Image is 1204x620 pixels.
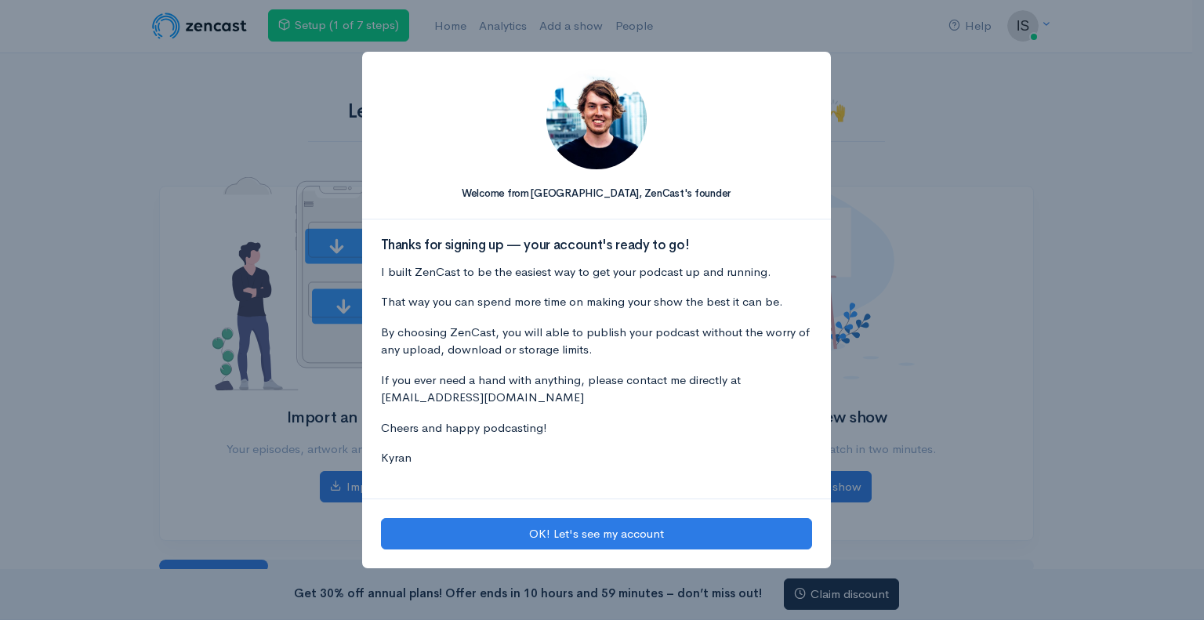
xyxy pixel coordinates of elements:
h3: Thanks for signing up — your account's ready to go! [381,238,812,253]
p: If you ever need a hand with anything, please contact me directly at [EMAIL_ADDRESS][DOMAIN_NAME] [381,372,812,407]
h5: Welcome from [GEOGRAPHIC_DATA], ZenCast's founder [381,188,812,199]
button: OK! Let's see my account [381,518,812,550]
p: By choosing ZenCast, you will able to publish your podcast without the worry of any upload, downl... [381,324,812,359]
p: I built ZenCast to be the easiest way to get your podcast up and running. [381,263,812,281]
p: That way you can spend more time on making your show the best it can be. [381,293,812,311]
iframe: gist-messenger-bubble-iframe [1151,567,1188,604]
p: Cheers and happy podcasting! [381,419,812,437]
p: Kyran [381,449,812,467]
